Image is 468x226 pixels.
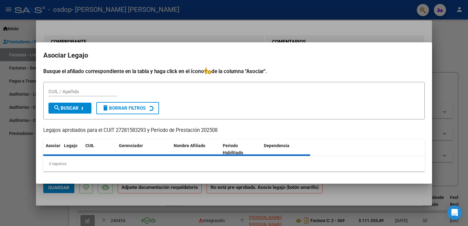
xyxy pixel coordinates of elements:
datatable-header-cell: Gerenciador [116,139,171,159]
span: Nombre Afiliado [174,143,205,148]
span: Gerenciador [119,143,143,148]
span: Periodo Habilitado [223,143,243,155]
span: Borrar Filtros [102,105,146,111]
datatable-header-cell: Nombre Afiliado [171,139,220,159]
datatable-header-cell: CUIL [83,139,116,159]
datatable-header-cell: Legajo [62,139,83,159]
div: 0 registros [43,156,425,171]
span: CUIL [85,143,94,148]
h4: Busque el afiliado correspondiente en la tabla y haga click en el ícono de la columna "Asociar". [43,67,425,75]
datatable-header-cell: Periodo Habilitado [220,139,261,159]
div: Open Intercom Messenger [447,205,462,220]
span: Asociar [46,143,60,148]
h2: Asociar Legajo [43,50,425,61]
span: Legajo [64,143,77,148]
span: Buscar [53,105,79,111]
button: Buscar [48,103,91,114]
button: Borrar Filtros [96,102,159,114]
mat-icon: delete [102,104,109,111]
datatable-header-cell: Dependencia [261,139,310,159]
datatable-header-cell: Asociar [43,139,62,159]
p: Legajos aprobados para el CUIT 27281583293 y Período de Prestación 202508 [43,127,425,134]
span: Dependencia [264,143,289,148]
mat-icon: search [53,104,61,111]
